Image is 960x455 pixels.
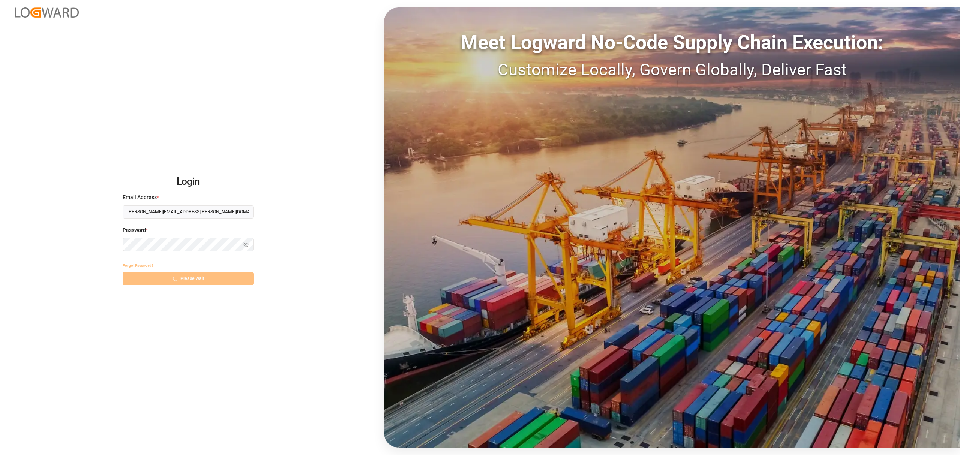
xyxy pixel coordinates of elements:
span: Password [123,226,146,234]
input: Enter your email [123,205,254,219]
div: Customize Locally, Govern Globally, Deliver Fast [384,57,960,82]
img: Logward_new_orange.png [15,7,79,18]
div: Meet Logward No-Code Supply Chain Execution: [384,28,960,57]
span: Email Address [123,193,157,201]
h2: Login [123,170,254,194]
